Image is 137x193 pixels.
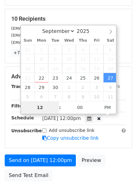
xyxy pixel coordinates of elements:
span: Tue [48,39,62,43]
span: Click to toggle [99,101,116,114]
span: October 8, 2025 [62,92,76,101]
span: : [59,101,61,114]
span: Mon [34,39,48,43]
span: September 27, 2025 [103,73,117,82]
span: August 31, 2025 [21,45,35,54]
span: September 4, 2025 [76,45,90,54]
h5: 10 Recipients [11,15,126,22]
span: September 24, 2025 [62,73,76,82]
span: September 6, 2025 [103,45,117,54]
a: Send on [DATE] 12:00pm [5,154,76,166]
span: October 6, 2025 [34,92,48,101]
span: October 7, 2025 [48,92,62,101]
span: Sat [103,39,117,43]
span: September 15, 2025 [34,64,48,73]
span: September 3, 2025 [62,45,76,54]
a: Preview [77,154,105,166]
span: October 2, 2025 [76,82,90,92]
input: Hour [21,101,59,114]
a: +7 more [11,49,35,57]
span: September 9, 2025 [48,54,62,64]
span: September 8, 2025 [34,54,48,64]
span: September 30, 2025 [48,82,62,92]
span: September 25, 2025 [76,73,90,82]
span: October 1, 2025 [62,82,76,92]
input: Minute [61,101,99,114]
strong: Tracking [11,84,32,89]
span: September 2, 2025 [48,45,62,54]
span: September 16, 2025 [48,64,62,73]
span: Sun [21,39,35,43]
span: September 13, 2025 [103,54,117,64]
small: [EMAIL_ADDRESS][DOMAIN_NAME] [11,26,81,31]
span: October 10, 2025 [90,92,103,101]
h5: Advanced [11,73,126,80]
span: September 22, 2025 [34,73,48,82]
span: October 4, 2025 [103,82,117,92]
span: October 11, 2025 [103,92,117,101]
span: September 18, 2025 [76,64,90,73]
span: September 11, 2025 [76,54,90,64]
span: September 20, 2025 [103,64,117,73]
span: September 23, 2025 [48,73,62,82]
iframe: Chat Widget [106,163,137,193]
span: September 1, 2025 [34,45,48,54]
small: [EMAIL_ADDRESS][DOMAIN_NAME] [11,40,81,45]
span: October 5, 2025 [21,92,35,101]
span: October 9, 2025 [76,92,90,101]
span: Thu [76,39,90,43]
span: September 26, 2025 [90,73,103,82]
span: September 14, 2025 [21,64,35,73]
a: Copy unsubscribe link [42,135,99,141]
span: September 21, 2025 [21,73,35,82]
strong: Unsubscribe [11,128,42,133]
span: [DATE] 12:00pm [42,116,81,121]
span: September 19, 2025 [90,64,103,73]
input: Year [75,28,97,34]
strong: Filters [11,103,27,108]
span: September 28, 2025 [21,82,35,92]
span: September 17, 2025 [62,64,76,73]
span: October 3, 2025 [90,82,103,92]
span: Fri [90,39,103,43]
a: Send Test Email [5,170,52,181]
small: [EMAIL_ADDRESS][DOMAIN_NAME] [11,33,81,38]
span: September 5, 2025 [90,45,103,54]
span: September 10, 2025 [62,54,76,64]
span: Wed [62,39,76,43]
strong: Schedule [11,115,34,120]
span: September 7, 2025 [21,54,35,64]
span: September 29, 2025 [34,82,48,92]
span: September 12, 2025 [90,54,103,64]
label: Add unsubscribe link [49,127,95,134]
